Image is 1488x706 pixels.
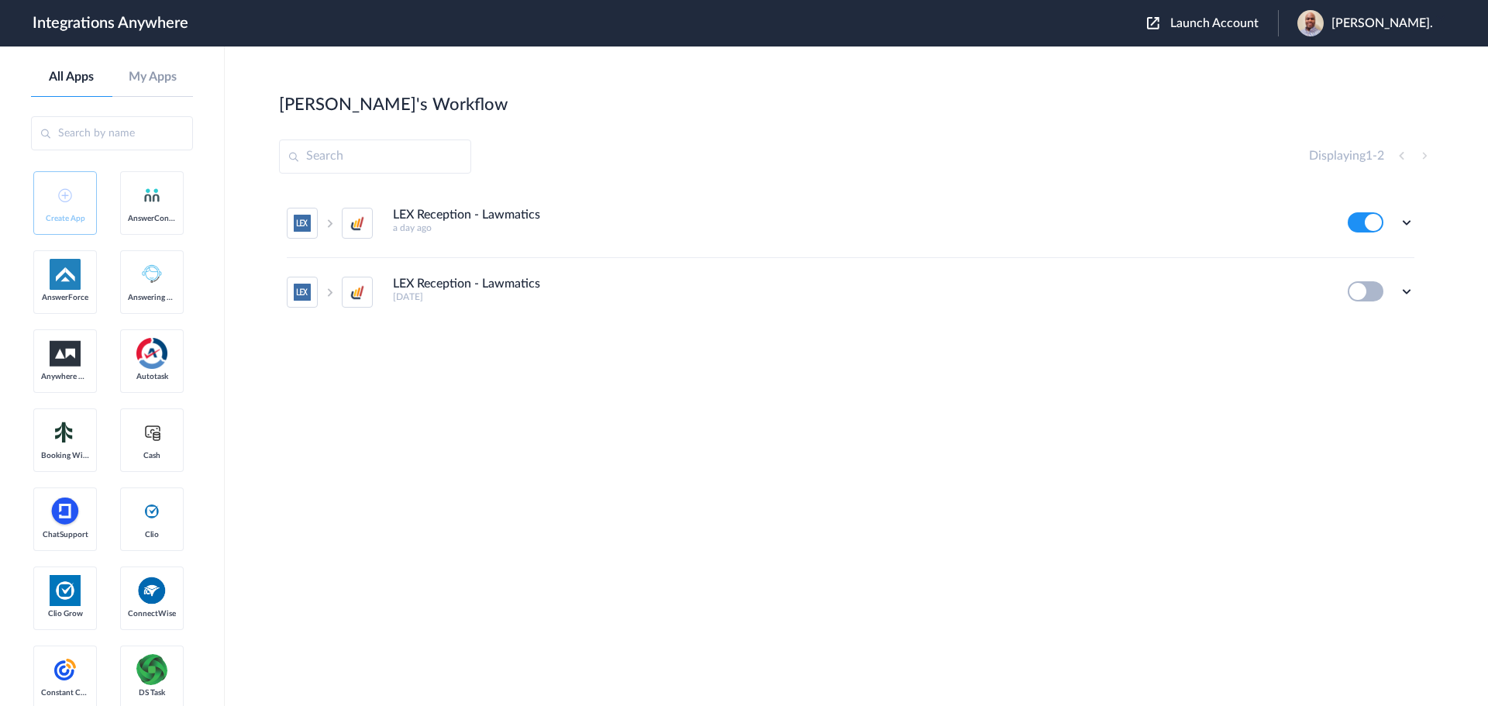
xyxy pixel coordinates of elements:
[1377,150,1384,162] span: 2
[50,575,81,606] img: Clio.jpg
[128,451,176,460] span: Cash
[41,214,89,223] span: Create App
[31,70,112,84] a: All Apps
[50,654,81,685] img: constant-contact.svg
[136,338,167,369] img: autotask.png
[41,688,89,697] span: Constant Contact
[33,14,188,33] h1: Integrations Anywhere
[136,654,167,685] img: distributedSource.png
[128,530,176,539] span: Clio
[112,70,194,84] a: My Apps
[50,259,81,290] img: af-app-logo.svg
[50,418,81,446] img: Setmore_Logo.svg
[1366,150,1373,162] span: 1
[58,188,72,202] img: add-icon.svg
[136,259,167,290] img: Answering_service.png
[279,139,471,174] input: Search
[50,341,81,367] img: aww.png
[41,530,89,539] span: ChatSupport
[279,95,508,115] h2: [PERSON_NAME]'s Workflow
[393,291,1327,302] h5: [DATE]
[128,372,176,381] span: Autotask
[1331,16,1433,31] span: [PERSON_NAME].
[1309,149,1384,164] h4: Displaying -
[128,609,176,618] span: ConnectWise
[1170,17,1259,29] span: Launch Account
[128,293,176,302] span: Answering Service
[143,423,162,442] img: cash-logo.svg
[41,609,89,618] span: Clio Grow
[128,688,176,697] span: DS Task
[393,277,540,291] h4: LEX Reception - Lawmatics
[41,451,89,460] span: Booking Widget
[1297,10,1324,36] img: work-pic.jpg
[136,575,167,605] img: connectwise.png
[393,222,1327,233] h5: a day ago
[41,293,89,302] span: AnswerForce
[393,208,540,222] h4: LEX Reception - Lawmatics
[1147,16,1278,31] button: Launch Account
[128,214,176,223] span: AnswerConnect
[41,372,89,381] span: Anywhere Works
[1147,17,1159,29] img: launch-acct-icon.svg
[143,502,161,521] img: clio-logo.svg
[50,496,81,527] img: chatsupport-icon.svg
[143,186,161,205] img: answerconnect-logo.svg
[31,116,193,150] input: Search by name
